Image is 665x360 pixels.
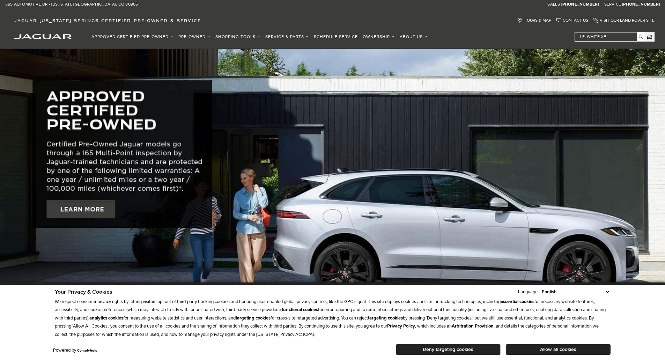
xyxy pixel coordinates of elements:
input: i.e. White XE [575,32,645,41]
a: 565 Automotive Dr • [US_STATE][GEOGRAPHIC_DATA], CO 80905 [5,2,138,7]
a: Privacy Policy [387,323,415,329]
a: About Us [397,31,430,43]
nav: Main Navigation [89,31,430,43]
button: Deny targeting cookies [396,344,501,355]
a: Shopping Tools [213,31,263,43]
a: jaguar [14,33,72,39]
strong: functional cookies [282,307,318,313]
a: Hours & Map [517,18,551,23]
a: Pre-Owned [176,31,213,43]
strong: Arbitration Provision [452,323,494,329]
a: Ownership [360,31,397,43]
span: Service [604,2,621,7]
a: Service & Parts [263,31,311,43]
a: Contact Us [556,18,588,23]
div: Powered by [53,348,97,353]
a: ComplyAuto [77,348,97,353]
select: Language Select [540,288,611,295]
p: We respect consumer privacy rights by letting visitors opt out of third-party tracking cookies an... [55,298,611,339]
a: [PHONE_NUMBER] [622,2,660,7]
a: Jaguar [US_STATE] Springs Certified Pre-Owned & Service [10,18,205,23]
div: Language: [518,290,539,294]
span: Jaguar [US_STATE] Springs Certified Pre-Owned & Service [14,18,201,23]
span: Your Privacy & Cookies [55,288,112,295]
a: Schedule Service [311,31,360,43]
strong: essential cookies [501,299,534,304]
strong: targeting cookies [236,315,271,321]
strong: analytics cookies [89,315,123,321]
a: [PHONE_NUMBER] [561,2,599,7]
strong: targeting cookies [368,315,403,321]
img: Jaguar [14,34,72,39]
button: Allow all cookies [506,344,611,355]
a: Visit Our Land Rover Site [593,18,655,23]
a: Approved Certified Pre-Owned [89,31,176,43]
span: Sales [547,2,560,7]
